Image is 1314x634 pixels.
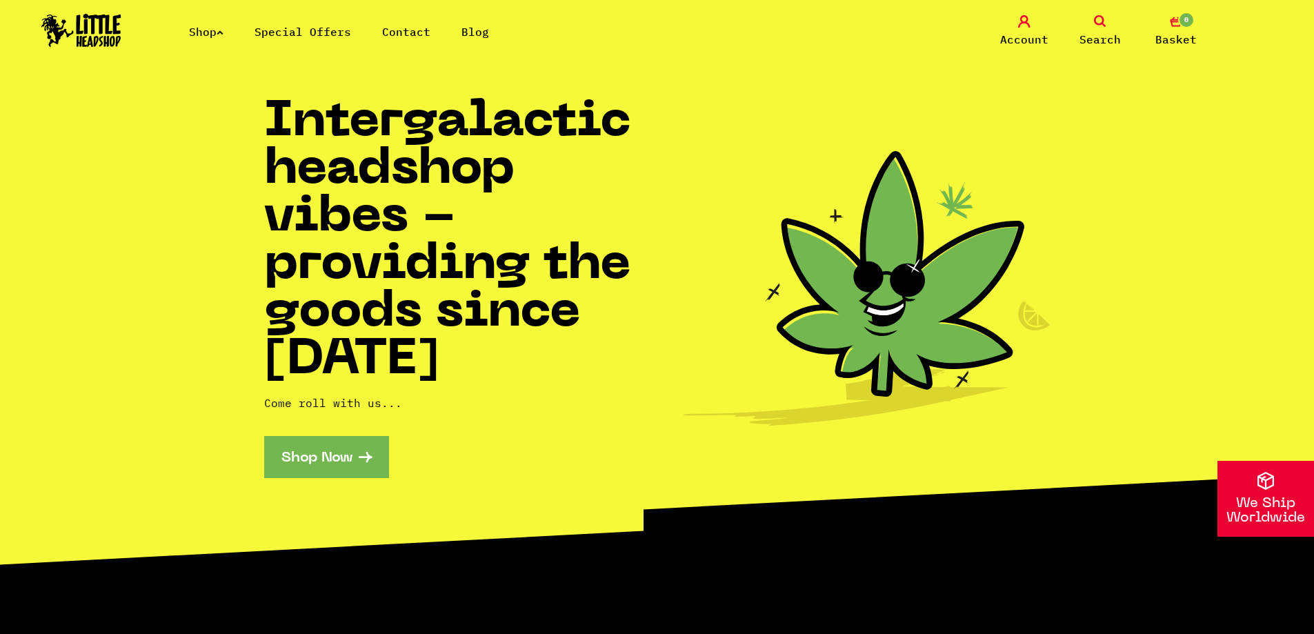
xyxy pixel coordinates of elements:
[1217,497,1314,526] p: We Ship Worldwide
[1155,31,1197,48] span: Basket
[264,436,389,478] a: Shop Now
[189,25,223,39] a: Shop
[1178,12,1195,28] span: 0
[1000,31,1048,48] span: Account
[41,14,121,47] img: Little Head Shop Logo
[461,25,489,39] a: Blog
[255,25,351,39] a: Special Offers
[1142,15,1211,48] a: 0 Basket
[264,395,657,411] p: Come roll with us...
[1066,15,1135,48] a: Search
[264,99,657,385] h1: Intergalactic headshop vibes - providing the goods since [DATE]
[382,25,430,39] a: Contact
[1079,31,1121,48] span: Search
